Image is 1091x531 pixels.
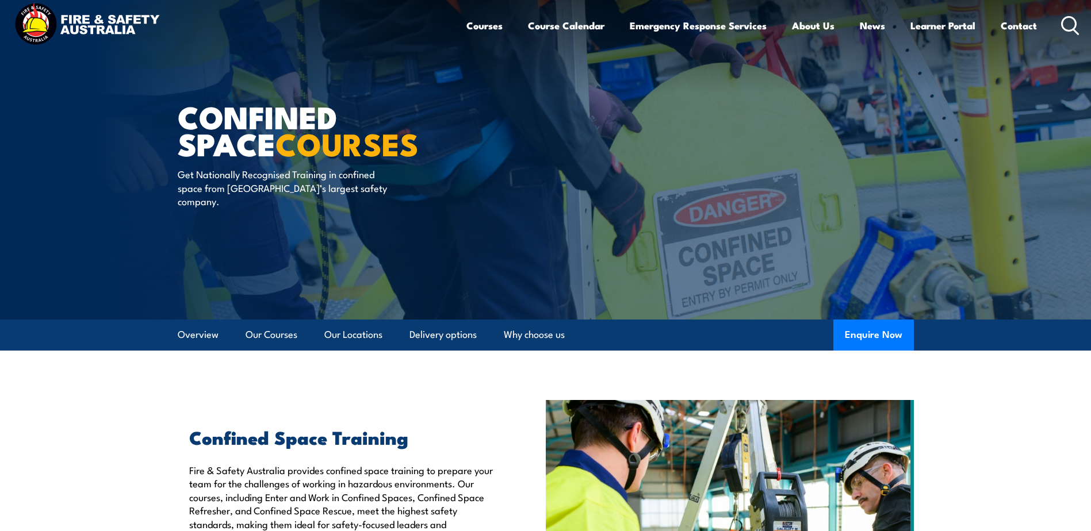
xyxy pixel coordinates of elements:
a: Overview [178,320,219,350]
h2: Confined Space Training [189,429,493,445]
a: Course Calendar [528,10,604,41]
a: News [860,10,885,41]
a: Why choose us [504,320,565,350]
a: Our Locations [324,320,382,350]
strong: COURSES [275,119,419,167]
p: Get Nationally Recognised Training in confined space from [GEOGRAPHIC_DATA]’s largest safety comp... [178,167,388,207]
a: Contact [1001,10,1037,41]
button: Enquire Now [833,320,914,351]
a: About Us [792,10,834,41]
a: Courses [466,10,503,41]
a: Delivery options [409,320,477,350]
h1: Confined Space [178,103,462,156]
a: Emergency Response Services [630,10,767,41]
a: Our Courses [246,320,297,350]
a: Learner Portal [910,10,975,41]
